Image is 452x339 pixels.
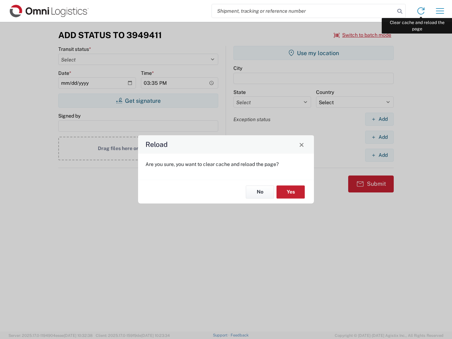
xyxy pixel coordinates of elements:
input: Shipment, tracking or reference number [212,4,395,18]
button: Close [297,139,307,149]
button: Yes [276,185,305,198]
button: No [246,185,274,198]
h4: Reload [145,139,168,150]
p: Are you sure, you want to clear cache and reload the page? [145,161,307,167]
